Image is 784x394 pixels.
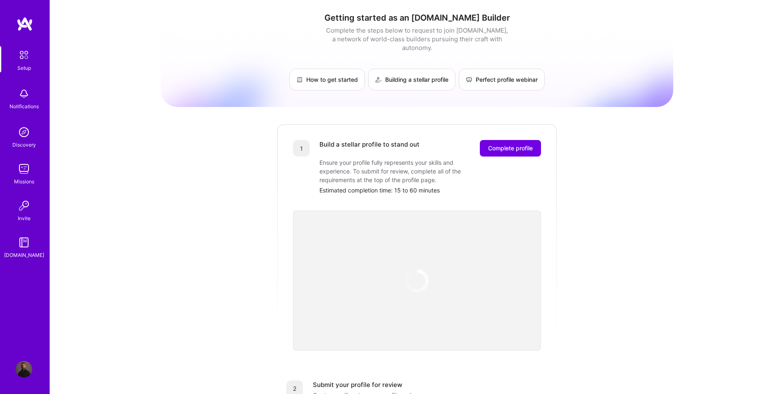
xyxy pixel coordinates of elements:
[14,177,34,186] div: Missions
[4,251,44,259] div: [DOMAIN_NAME]
[16,234,32,251] img: guide book
[293,140,310,157] div: 1
[16,124,32,140] img: discovery
[18,214,31,223] div: Invite
[16,197,32,214] img: Invite
[289,69,365,90] a: How to get started
[319,140,419,157] div: Build a stellar profile to stand out
[403,267,431,294] img: loading
[16,85,32,102] img: bell
[459,69,545,90] a: Perfect profile webinar
[375,76,382,83] img: Building a stellar profile
[488,144,533,152] span: Complete profile
[296,76,303,83] img: How to get started
[368,69,455,90] a: Building a stellar profile
[293,211,541,351] iframe: video
[466,76,472,83] img: Perfect profile webinar
[15,46,33,64] img: setup
[319,158,485,184] div: Ensure your profile fully represents your skills and experience. To submit for review, complete a...
[319,186,541,195] div: Estimated completion time: 15 to 60 minutes
[17,64,31,72] div: Setup
[313,380,402,389] div: Submit your profile for review
[14,361,34,377] a: User Avatar
[161,13,673,23] h1: Getting started as an [DOMAIN_NAME] Builder
[17,17,33,31] img: logo
[16,161,32,177] img: teamwork
[10,102,39,111] div: Notifications
[12,140,36,149] div: Discovery
[480,140,541,157] button: Complete profile
[16,361,32,377] img: User Avatar
[324,26,510,52] div: Complete the steps below to request to join [DOMAIN_NAME], a network of world-class builders purs...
